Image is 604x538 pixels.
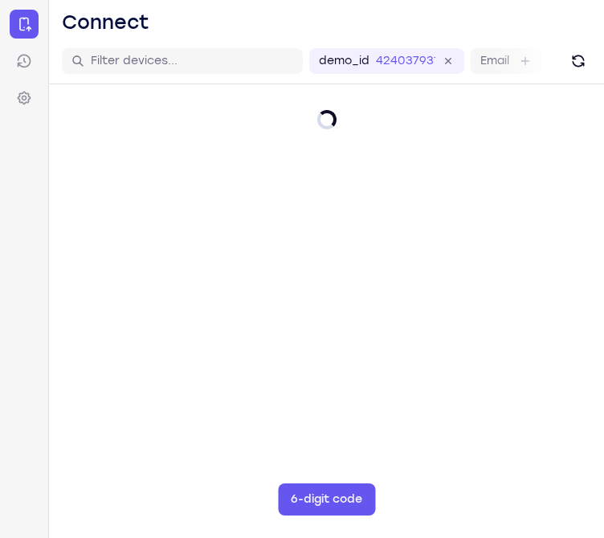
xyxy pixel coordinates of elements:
input: Filter devices... [91,53,293,69]
a: Connect [10,10,39,39]
a: Settings [10,84,39,112]
label: demo_id [319,53,369,69]
a: Sessions [10,47,39,75]
label: Email [480,53,509,69]
button: Refresh [565,48,591,74]
button: 6-digit code [278,483,375,516]
h1: Connect [62,10,149,35]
